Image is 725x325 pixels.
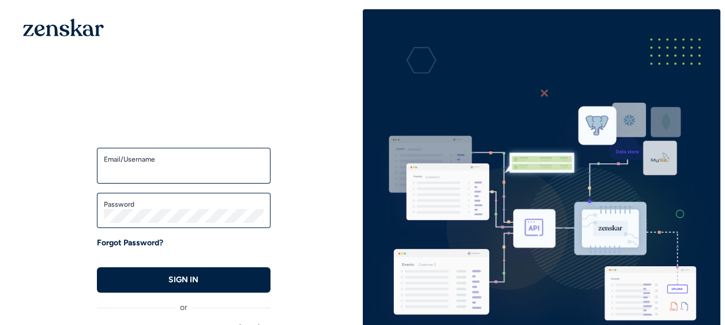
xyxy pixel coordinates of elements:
button: SIGN IN [97,267,271,293]
label: Email/Username [104,155,264,164]
p: SIGN IN [168,274,198,286]
img: 1OGAJ2xQqyY4LXKgY66KYq0eOWRCkrZdAb3gUhuVAqdWPZE9SRJmCz+oDMSn4zDLXe31Ii730ItAGKgCKgCCgCikA4Av8PJUP... [23,18,104,36]
div: or [97,293,271,313]
label: Password [104,200,264,209]
a: Forgot Password? [97,237,163,249]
